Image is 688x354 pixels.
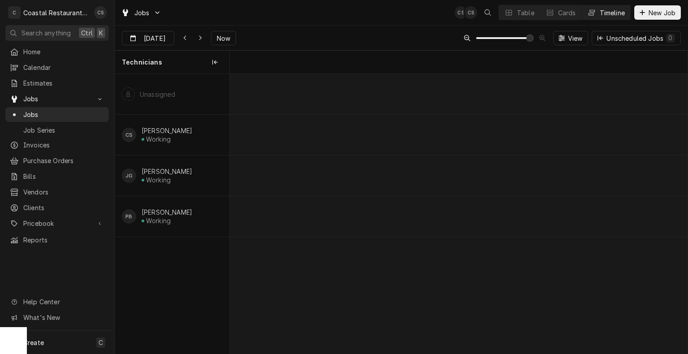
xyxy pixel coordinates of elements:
span: Now [215,34,232,43]
span: Jobs [23,94,91,104]
span: Clients [23,203,104,212]
div: CS [94,6,107,19]
a: Reports [5,233,109,247]
span: Purchase Orders [23,156,104,165]
div: Technicians column. SPACE for context menu [115,51,229,74]
button: Search anythingCtrlK [5,25,109,41]
span: K [99,28,103,38]
div: Chris Sockriter's Avatar [455,6,467,19]
span: What's New [23,313,103,322]
div: CS [455,6,467,19]
span: Home [23,47,104,56]
a: Calendar [5,60,109,75]
a: Vendors [5,185,109,199]
a: Jobs [5,107,109,122]
div: 0 [668,33,673,43]
div: left [115,74,229,354]
span: Help Center [23,297,103,307]
a: Purchase Orders [5,153,109,168]
a: Home [5,44,109,59]
button: New Job [634,5,681,20]
div: Cards [558,8,576,17]
a: Bills [5,169,109,184]
div: CS [464,6,477,19]
span: Jobs [23,110,104,119]
span: New Job [647,8,677,17]
div: Coastal Restaurant Repair [23,8,89,17]
div: Chris Sockriter's Avatar [94,6,107,19]
div: C [8,6,21,19]
span: Reports [23,235,104,245]
span: Calendar [23,63,104,72]
a: Clients [5,200,109,215]
span: Create [23,339,44,346]
button: Open search [481,5,495,20]
span: View [566,34,585,43]
span: Jobs [134,8,150,17]
a: Estimates [5,76,109,91]
div: Timeline [600,8,625,17]
a: Go to What's New [5,310,109,325]
a: Go to Jobs [117,5,165,20]
a: Go to Jobs [5,91,109,106]
a: Invoices [5,138,109,152]
a: Job Series [5,123,109,138]
span: Estimates [23,78,104,88]
span: Search anything [21,28,71,38]
button: [DATE] [122,31,174,45]
span: Technicians [122,58,162,67]
span: C [99,338,103,347]
button: Now [211,31,236,45]
a: Go to Help Center [5,294,109,309]
span: Ctrl [81,28,93,38]
span: Bills [23,172,104,181]
div: Table [517,8,534,17]
button: Unscheduled Jobs0 [592,31,681,45]
span: Job Series [23,125,104,135]
span: Vendors [23,187,104,197]
div: Chris Sockriter's Avatar [464,6,477,19]
div: Unscheduled Jobs [606,34,675,43]
button: View [553,31,589,45]
div: normal [230,74,688,354]
a: Go to Pricebook [5,216,109,231]
span: Invoices [23,140,104,150]
span: Pricebook [23,219,91,228]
